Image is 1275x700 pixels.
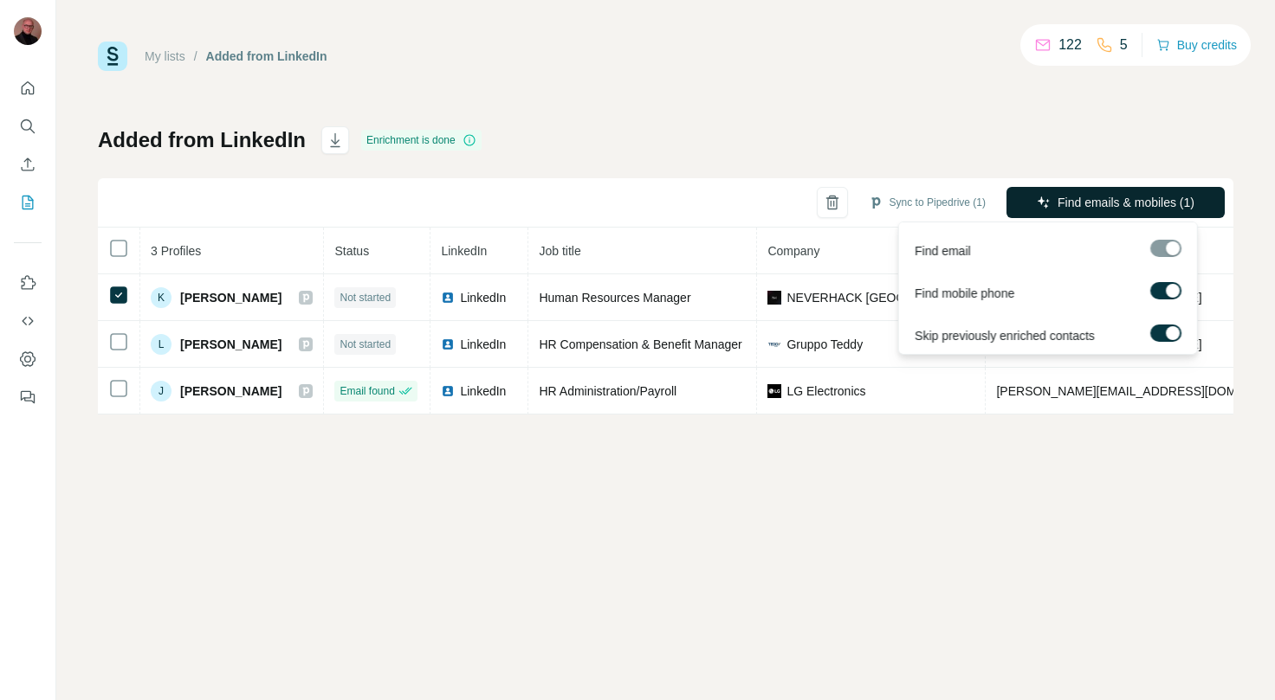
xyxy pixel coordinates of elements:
[767,244,819,258] span: Company
[180,382,282,400] span: [PERSON_NAME]
[539,244,580,258] span: Job title
[539,337,741,351] span: HR Compensation & Benefit Manager
[539,291,690,305] span: Human Resources Manager
[145,49,185,63] a: My lists
[14,111,42,142] button: Search
[1058,35,1082,55] p: 122
[98,126,306,154] h1: Added from LinkedIn
[180,289,282,306] span: [PERSON_NAME]
[14,382,42,413] button: Feedback
[915,327,1095,344] span: Skip previously enriched contacts
[180,336,282,353] span: [PERSON_NAME]
[786,382,865,400] span: LG Electronics
[767,291,781,305] img: company-logo
[786,336,863,353] span: Gruppo Teddy
[857,189,998,215] button: Sync to Pipedrive (1)
[151,287,172,308] div: K
[151,334,172,355] div: L
[340,290,391,305] span: Not started
[460,382,506,400] span: LinkedIn
[1156,33,1237,57] button: Buy credits
[767,384,781,398] img: company-logo
[539,384,676,398] span: HR Administration/Payroll
[1120,35,1128,55] p: 5
[441,244,487,258] span: LinkedIn
[460,289,506,306] span: LinkedIn
[441,337,455,351] img: LinkedIn logo
[14,267,42,299] button: Use Surfe on LinkedIn
[151,381,172,401] div: J
[340,337,391,352] span: Not started
[915,285,1014,302] span: Find mobile phone
[1006,187,1225,218] button: Find emails & mobiles (1)
[98,42,127,71] img: Surfe Logo
[14,17,42,45] img: Avatar
[14,305,42,337] button: Use Surfe API
[334,244,369,258] span: Status
[14,73,42,104] button: Quick start
[14,187,42,218] button: My lists
[441,384,455,398] img: LinkedIn logo
[340,383,394,399] span: Email found
[14,149,42,180] button: Enrich CSV
[441,291,455,305] img: LinkedIn logo
[786,289,974,306] span: NEVERHACK [GEOGRAPHIC_DATA]
[460,336,506,353] span: LinkedIn
[14,344,42,375] button: Dashboard
[206,48,327,65] div: Added from LinkedIn
[1058,194,1194,211] span: Find emails & mobiles (1)
[767,337,781,351] img: company-logo
[915,242,971,260] span: Find email
[361,130,482,151] div: Enrichment is done
[151,244,201,258] span: 3 Profiles
[194,48,197,65] li: /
